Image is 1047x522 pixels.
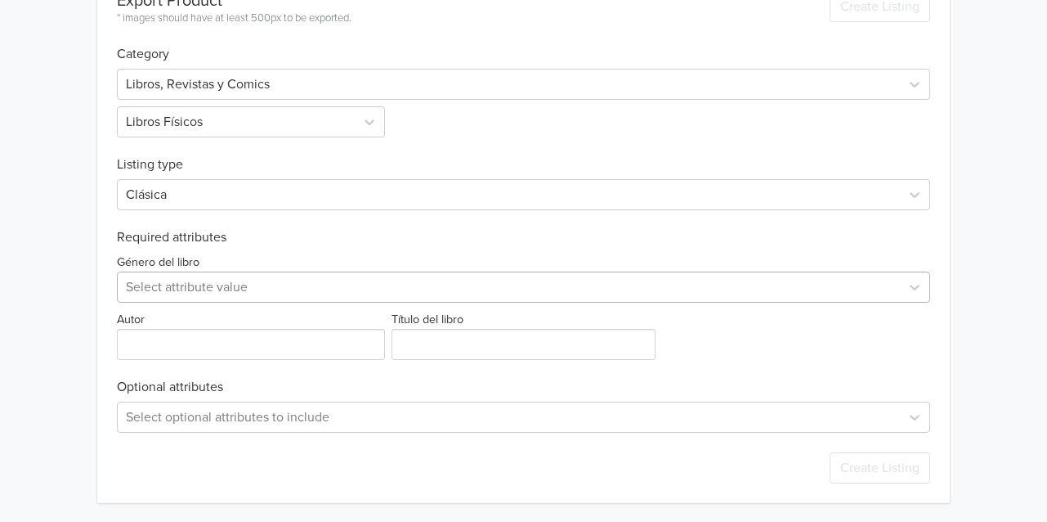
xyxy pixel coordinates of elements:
[117,27,930,62] h6: Category
[830,452,930,484] button: Create Listing
[117,380,930,395] h6: Optional attributes
[117,230,930,245] h6: Required attributes
[117,11,351,27] div: * images should have at least 500px to be exported.
[117,254,199,272] label: Género del libro
[117,137,930,173] h6: Listing type
[392,311,463,329] label: Título del libro
[117,311,145,329] label: Autor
